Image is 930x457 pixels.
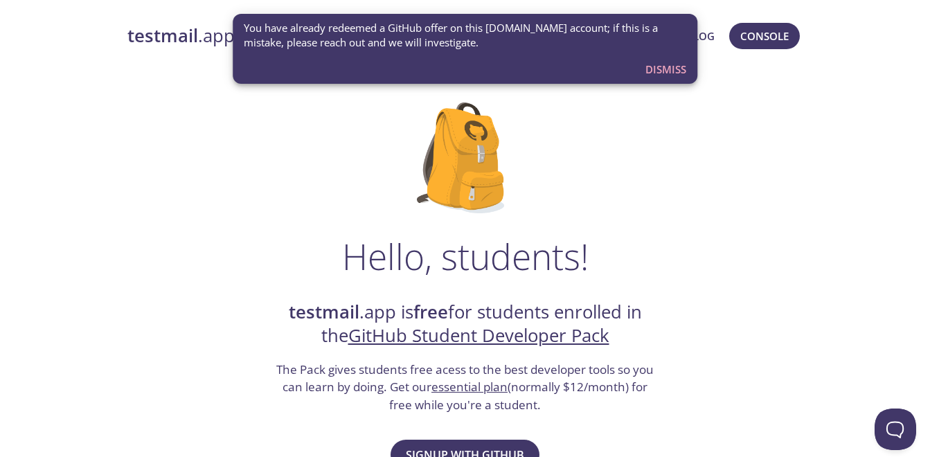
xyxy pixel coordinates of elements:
a: testmail.app [127,24,509,48]
strong: free [413,300,448,324]
a: Blog [686,27,715,45]
a: GitHub Student Developer Pack [348,323,609,348]
button: Dismiss [640,56,692,82]
iframe: Help Scout Beacon - Open [875,409,916,450]
span: Console [740,27,789,45]
span: Dismiss [645,60,686,78]
span: You have already redeemed a GitHub offer on this [DOMAIN_NAME] account; if this is a mistake, ple... [244,21,687,51]
h3: The Pack gives students free acess to the best developer tools so you can learn by doing. Get our... [275,361,656,414]
a: essential plan [431,379,508,395]
h1: Hello, students! [342,235,589,277]
strong: testmail [127,24,198,48]
button: Console [729,23,800,49]
h2: .app is for students enrolled in the [275,301,656,348]
img: github-student-backpack.png [417,102,513,213]
strong: testmail [289,300,359,324]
